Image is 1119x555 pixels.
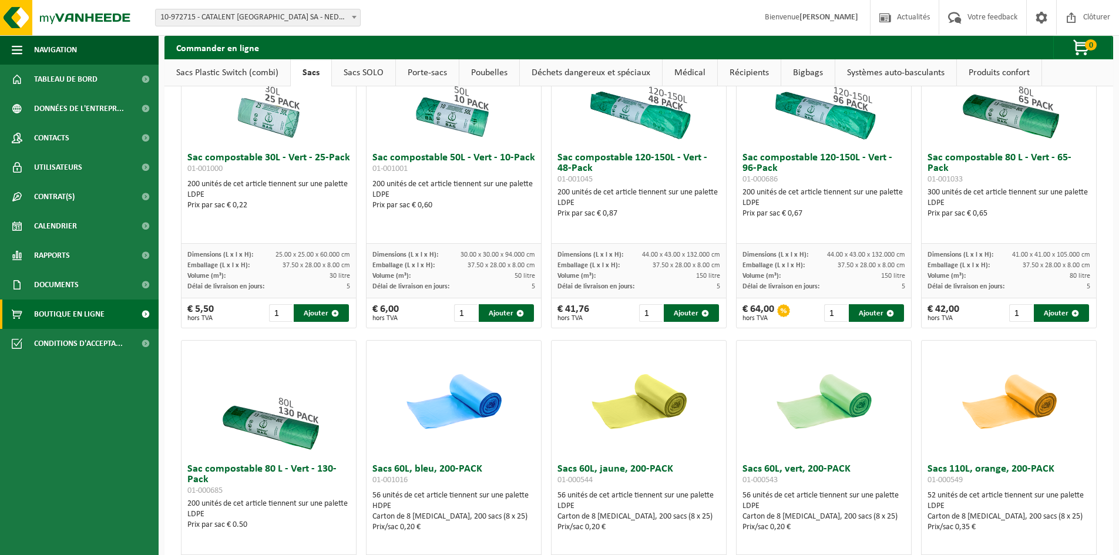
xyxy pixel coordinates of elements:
div: Carton de 8 [MEDICAL_DATA], 200 sacs (8 x 25) [557,512,720,522]
span: Délai de livraison en jours: [187,283,264,290]
span: Volume (m³): [372,273,411,280]
button: Ajouter [1034,304,1089,322]
div: Prix par sac € 0.50 [187,520,350,530]
img: 01-001000 [210,29,328,147]
span: 5 [532,283,535,290]
div: Carton de 8 [MEDICAL_DATA], 200 sacs (8 x 25) [742,512,905,522]
div: LDPE [928,501,1090,512]
span: 44.00 x 43.00 x 132.000 cm [827,251,905,258]
div: 56 unités de cet article tiennent sur une palette [742,490,905,533]
img: 01-000549 [950,341,1068,458]
span: Dimensions (L x l x H): [187,251,253,258]
div: 200 unités de cet article tiennent sur une palette [742,187,905,219]
span: 25.00 x 25.00 x 60.000 cm [275,251,350,258]
span: Rapports [34,241,70,270]
span: 5 [1087,283,1090,290]
div: HDPE [372,501,535,512]
div: LDPE [187,509,350,520]
span: 5 [717,283,720,290]
span: 0 [1085,39,1097,51]
img: 01-000543 [765,341,883,458]
a: Bigbags [781,59,835,86]
h3: Sac compostable 30L - Vert - 25-Pack [187,153,350,176]
button: Ajouter [849,304,904,322]
span: Volume (m³): [742,273,781,280]
input: 1 [454,304,478,322]
a: Produits confort [957,59,1041,86]
span: hors TVA [557,315,589,322]
span: Dimensions (L x l x H): [557,251,623,258]
button: Ajouter [479,304,534,322]
h3: Sac compostable 80 L - Vert - 65-Pack [928,153,1090,184]
img: 01-000685 [210,341,328,458]
span: 150 litre [881,273,905,280]
img: 01-001001 [395,29,513,147]
a: Porte-sacs [396,59,459,86]
div: Prix par sac € 0,67 [742,208,905,219]
span: Emballage (L x l x H): [187,262,250,269]
div: 56 unités de cet article tiennent sur une palette [557,490,720,533]
span: 37.50 x 28.00 x 8.00 cm [468,262,535,269]
div: Prix/sac 0,20 € [372,522,535,533]
span: 01-000549 [928,476,963,485]
span: Délai de livraison en jours: [557,283,634,290]
span: Délai de livraison en jours: [928,283,1004,290]
div: 200 unités de cet article tiennent sur une palette [557,187,720,219]
span: Utilisateurs [34,153,82,182]
span: 10-972715 - CATALENT BELGIUM SA - NEDER-OVER-HEEMBEEK [155,9,361,26]
div: Prix/sac 0,35 € [928,522,1090,533]
div: 56 unités de cet article tiennent sur une palette [372,490,535,533]
button: 0 [1053,36,1112,59]
span: hors TVA [372,315,399,322]
h2: Commander en ligne [164,36,271,59]
a: Médical [663,59,717,86]
span: 10-972715 - CATALENT BELGIUM SA - NEDER-OVER-HEEMBEEK [156,9,360,26]
div: Carton de 8 [MEDICAL_DATA], 200 sacs (8 x 25) [372,512,535,522]
h3: Sacs 60L, bleu, 200-PACK [372,464,535,487]
div: LDPE [742,501,905,512]
div: 300 unités de cet article tiennent sur une palette [928,187,1090,219]
span: Navigation [34,35,77,65]
img: 01-000686 [765,29,883,147]
span: 01-000544 [557,476,593,485]
div: 52 unités de cet article tiennent sur une palette [928,490,1090,533]
span: Calendrier [34,211,77,241]
span: Conditions d'accepta... [34,329,123,358]
a: Sacs Plastic Switch (combi) [164,59,290,86]
span: Tableau de bord [34,65,98,94]
span: Emballage (L x l x H): [928,262,990,269]
div: € 42,00 [928,304,959,322]
span: 01-000543 [742,476,778,485]
h3: Sacs 60L, vert, 200-PACK [742,464,905,487]
span: 5 [347,283,350,290]
span: Emballage (L x l x H): [742,262,805,269]
span: Délai de livraison en jours: [742,283,819,290]
div: 200 unités de cet article tiennent sur une palette [372,179,535,211]
div: 200 unités de cet article tiennent sur une palette [187,499,350,530]
span: Emballage (L x l x H): [557,262,620,269]
div: € 5,50 [187,304,214,322]
button: Ajouter [294,304,349,322]
span: 37.50 x 28.00 x 8.00 cm [1023,262,1090,269]
span: hors TVA [187,315,214,322]
span: Données de l'entrepr... [34,94,124,123]
img: 01-001016 [395,341,513,458]
input: 1 [269,304,293,322]
strong: [PERSON_NAME] [799,13,858,22]
div: € 6,00 [372,304,399,322]
span: Délai de livraison en jours: [372,283,449,290]
div: LDPE [557,501,720,512]
span: 01-000685 [187,486,223,495]
span: 44.00 x 43.00 x 132.000 cm [642,251,720,258]
span: 50 litre [515,273,535,280]
a: Systèmes auto-basculants [835,59,956,86]
input: 1 [1009,304,1033,322]
span: 37.50 x 28.00 x 8.00 cm [283,262,350,269]
span: 01-000686 [742,175,778,184]
span: 01-001045 [557,175,593,184]
input: 1 [639,304,663,322]
button: Ajouter [664,304,719,322]
a: Sacs [291,59,331,86]
span: 01-001001 [372,164,408,173]
div: € 41,76 [557,304,589,322]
